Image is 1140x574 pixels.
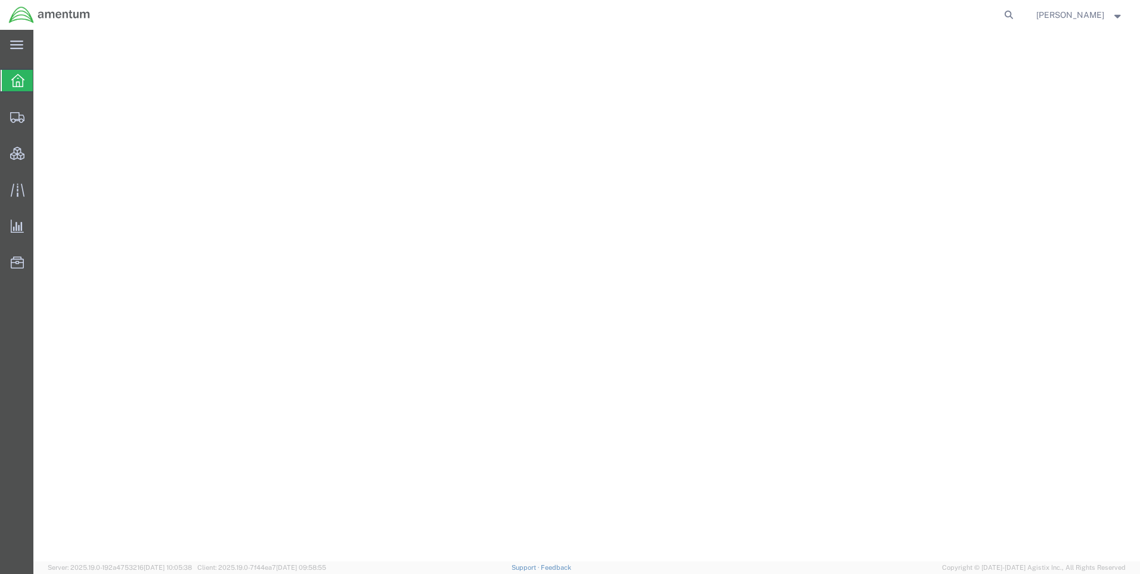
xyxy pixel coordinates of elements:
[197,564,326,571] span: Client: 2025.19.0-7f44ea7
[942,563,1126,573] span: Copyright © [DATE]-[DATE] Agistix Inc., All Rights Reserved
[33,30,1140,561] iframe: FS Legacy Container
[512,564,541,571] a: Support
[276,564,326,571] span: [DATE] 09:58:55
[1036,8,1104,21] span: Ray Cheatteam
[144,564,192,571] span: [DATE] 10:05:38
[48,564,192,571] span: Server: 2025.19.0-192a4753216
[8,6,91,24] img: logo
[541,564,571,571] a: Feedback
[1036,8,1124,22] button: [PERSON_NAME]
